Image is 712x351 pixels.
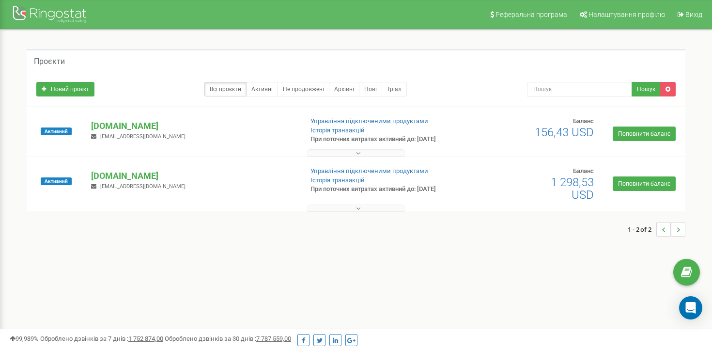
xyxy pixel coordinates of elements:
a: Історія транзакцій [310,176,365,184]
span: 1 298,53 USD [551,175,594,202]
a: Тріал [382,82,407,96]
p: [DOMAIN_NAME] [91,170,294,182]
span: Налаштування профілю [588,11,665,18]
span: 99,989% [10,335,39,342]
a: Управління підключеними продуктами [310,117,428,125]
span: Баланс [573,167,594,175]
span: 1 - 2 of 2 [628,222,656,237]
u: 7 787 559,00 [256,335,291,342]
a: Поповнити баланс [613,176,676,191]
span: Активний [41,128,72,135]
div: Open Intercom Messenger [679,296,702,319]
a: Новий проєкт [36,82,94,96]
nav: ... [628,212,685,246]
input: Пошук [527,82,633,96]
span: Баланс [573,117,594,125]
span: [EMAIL_ADDRESS][DOMAIN_NAME] [100,133,186,140]
a: Активні [246,82,278,96]
a: Історія транзакцій [310,127,365,134]
a: Нові [359,82,382,96]
u: 1 752 874,00 [128,335,163,342]
a: Управління підключеними продуктами [310,167,428,175]
span: Активний [41,177,72,185]
p: [DOMAIN_NAME] [91,120,294,132]
h5: Проєкти [34,57,65,66]
a: Не продовжені [278,82,329,96]
p: При поточних витратах активний до: [DATE] [310,135,460,144]
a: Архівні [329,82,359,96]
span: 156,43 USD [535,126,594,139]
p: При поточних витратах активний до: [DATE] [310,185,460,194]
a: Поповнити баланс [613,127,676,141]
span: Оброблено дзвінків за 7 днів : [40,335,163,342]
span: Вихід [685,11,702,18]
span: Реферальна програма [495,11,567,18]
span: Оброблено дзвінків за 30 днів : [165,335,291,342]
button: Пошук [632,82,661,96]
span: [EMAIL_ADDRESS][DOMAIN_NAME] [100,183,186,190]
a: Всі проєкти [204,82,247,96]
